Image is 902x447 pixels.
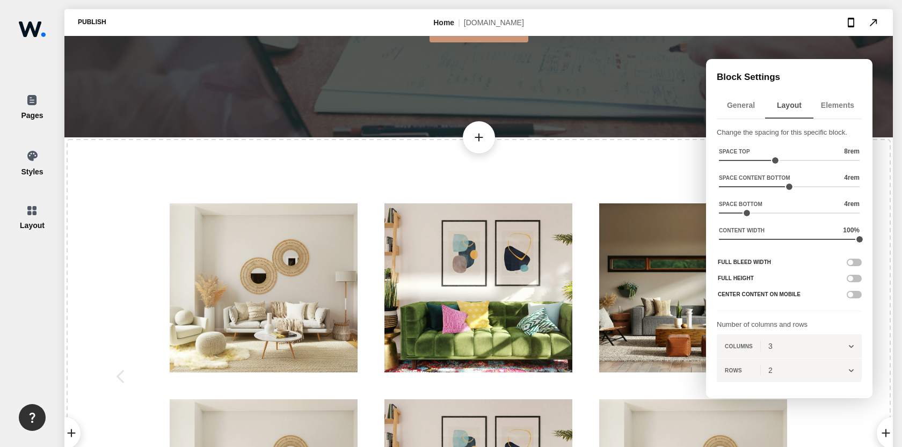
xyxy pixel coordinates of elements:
[813,93,862,118] div: Elements
[848,18,854,27] img: top-bar-phone.5ddc9483.svg
[725,342,753,351] div: Columns
[717,70,780,84] div: Block Settings
[78,15,106,30] div: Publish
[433,17,454,28] span: Home
[719,200,789,209] div: Space Bottom
[768,340,846,352] div: 3
[718,274,754,283] div: Full Height
[458,17,460,28] span: |
[725,367,742,375] div: Rows
[814,391,828,405] span: add
[868,17,879,28] img: top-bar-preview.cdefe50b.svg
[464,17,524,28] a: [DOMAIN_NAME]
[718,290,801,299] div: Center Content On Mobile
[768,364,846,376] div: 2
[765,93,813,119] div: Layout
[846,341,856,351] i: keyboard_arrow_down
[719,226,789,235] div: Content Width
[846,365,856,376] i: keyboard_arrow_down
[717,93,765,118] div: General
[717,127,862,138] div: Change the spacing for this specific block.
[848,200,860,208] span: rem
[719,148,789,156] div: Space Top
[848,148,860,155] span: rem
[717,319,862,331] div: Number of columns and rows
[26,411,39,424] span: question_mark
[854,226,860,234] span: %
[718,258,771,267] div: Full Bleed Width
[19,21,46,37] img: logo-icon-dark.056e88ff.svg
[848,174,860,181] span: rem
[719,174,789,182] div: Space Content Bottom
[408,94,421,108] span: add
